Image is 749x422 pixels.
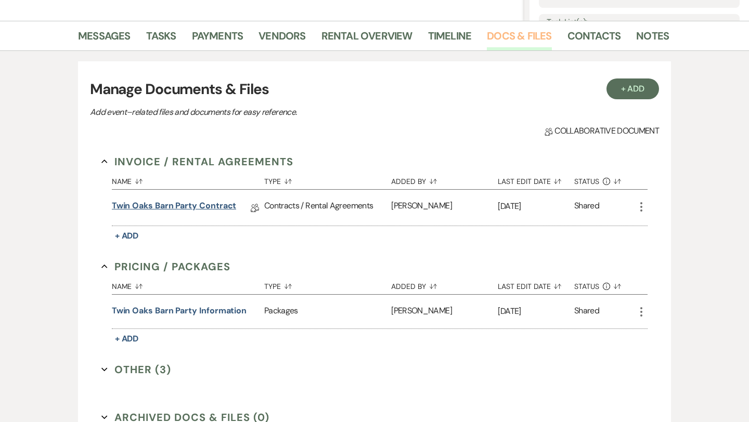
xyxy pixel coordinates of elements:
[90,105,454,119] p: Add event–related files and documents for easy reference.
[498,169,574,189] button: Last Edit Date
[259,28,305,50] a: Vendors
[321,28,412,50] a: Rental Overview
[574,274,635,294] button: Status
[112,169,264,189] button: Name
[90,78,659,100] h3: Manage Documents & Files
[567,28,621,50] a: Contacts
[112,274,264,294] button: Name
[264,274,391,294] button: Type
[78,28,131,50] a: Messages
[574,283,599,290] span: Status
[574,200,599,216] div: Shared
[391,169,498,189] button: Added By
[636,28,669,50] a: Notes
[112,305,247,317] button: Twin Oaks Barn party information
[146,28,176,50] a: Tasks
[498,274,574,294] button: Last Edit Date
[574,178,599,185] span: Status
[112,229,142,243] button: + Add
[574,169,635,189] button: Status
[606,78,660,99] button: + Add
[115,333,139,344] span: + Add
[574,305,599,319] div: Shared
[547,15,732,30] label: Task List(s):
[428,28,472,50] a: Timeline
[487,28,551,50] a: Docs & Files
[391,190,498,226] div: [PERSON_NAME]
[101,362,171,377] button: Other (3)
[101,154,293,169] button: Invoice / Rental Agreements
[192,28,243,50] a: Payments
[112,200,237,216] a: Twin Oaks Barn Party contract
[545,125,659,137] span: Collaborative document
[391,295,498,328] div: [PERSON_NAME]
[264,295,391,328] div: Packages
[115,230,139,241] span: + Add
[112,332,142,346] button: + Add
[101,259,230,274] button: Pricing / Packages
[264,169,391,189] button: Type
[391,274,498,294] button: Added By
[264,190,391,226] div: Contracts / Rental Agreements
[498,200,574,213] p: [DATE]
[498,305,574,318] p: [DATE]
